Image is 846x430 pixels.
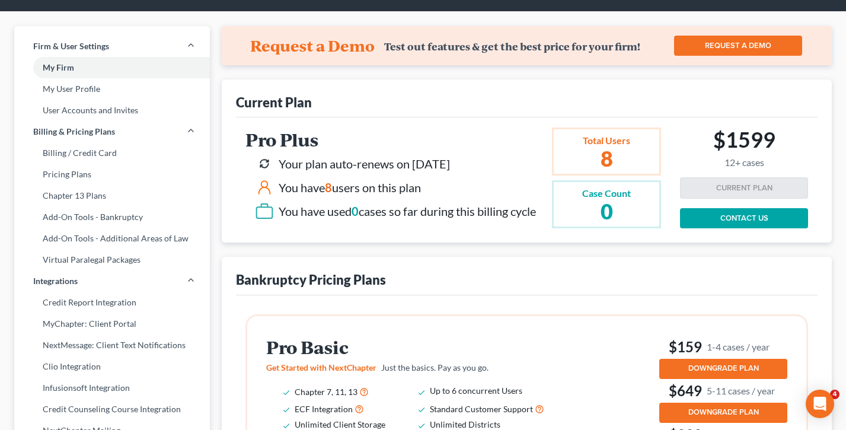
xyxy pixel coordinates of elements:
[14,313,210,335] a: MyChapter: Client Portal
[582,200,631,222] h2: 0
[430,404,533,414] span: Standard Customer Support
[14,399,210,420] a: Credit Counseling Course Integration
[14,292,210,313] a: Credit Report Integration
[674,36,802,56] a: REQUEST A DEMO
[14,270,210,292] a: Integrations
[325,180,332,195] span: 8
[14,142,210,164] a: Billing / Credit Card
[266,362,376,372] span: Get Started with NextChapter
[279,155,450,173] div: Your plan auto-renews on [DATE]
[14,36,210,57] a: Firm & User Settings
[352,204,359,218] span: 0
[279,203,536,220] div: You have used cases so far during this billing cycle
[14,377,210,399] a: Infusionsoft Integration
[14,100,210,121] a: User Accounts and Invites
[14,335,210,356] a: NextMessage: Client Text Notifications
[33,126,115,138] span: Billing & Pricing Plans
[582,134,631,148] div: Total Users
[688,407,759,417] span: DOWNGRADE PLAN
[680,177,808,199] button: CURRENT PLAN
[688,364,759,373] span: DOWNGRADE PLAN
[582,148,631,169] h2: 8
[33,40,109,52] span: Firm & User Settings
[14,356,210,377] a: Clio Integration
[33,275,78,287] span: Integrations
[430,419,500,429] span: Unlimited Districts
[659,337,787,356] h3: $159
[659,381,787,400] h3: $649
[295,387,357,397] span: Chapter 7, 11, 13
[707,340,770,353] small: 1-4 cases / year
[582,187,631,200] div: Case Count
[830,390,839,399] span: 4
[266,337,570,357] h2: Pro Basic
[250,36,375,55] h4: Request a Demo
[14,121,210,142] a: Billing & Pricing Plans
[14,228,210,249] a: Add-On Tools - Additional Areas of Law
[236,271,386,288] div: Bankruptcy Pricing Plans
[14,57,210,78] a: My Firm
[14,164,210,185] a: Pricing Plans
[14,206,210,228] a: Add-On Tools - Bankruptcy
[806,390,834,418] div: Open Intercom Messenger
[279,179,421,196] div: You have users on this plan
[659,403,787,423] button: DOWNGRADE PLAN
[713,157,775,168] small: 12+ cases
[384,40,640,53] div: Test out features & get the best price for your firm!
[430,386,522,396] span: Up to 6 concurrent Users
[14,78,210,100] a: My User Profile
[713,127,775,168] h2: $1599
[236,94,312,111] div: Current Plan
[680,208,808,228] a: CONTACT US
[14,185,210,206] a: Chapter 13 Plans
[295,419,385,429] span: Unlimited Client Storage
[381,362,489,372] span: Just the basics. Pay as you go.
[707,384,775,397] small: 5-11 cases / year
[14,249,210,270] a: Virtual Paralegal Packages
[659,359,787,379] button: DOWNGRADE PLAN
[295,404,353,414] span: ECF Integration
[245,130,536,149] h2: Pro Plus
